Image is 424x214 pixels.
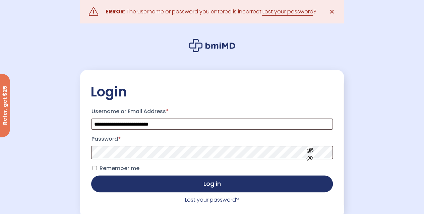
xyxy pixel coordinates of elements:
strong: ERROR [105,8,124,15]
span: ✕ [329,7,335,16]
label: Password [91,134,332,144]
input: Remember me [93,166,97,170]
a: Lost your password? [185,196,239,204]
a: Lost your password [262,8,313,16]
h2: Login [90,83,334,100]
button: Log in [91,175,332,192]
label: Username or Email Address [91,106,332,117]
a: ✕ [325,5,339,18]
div: : The username or password you entered is incorrect. ? [105,7,316,16]
button: Show password [291,141,329,164]
span: Remember me [99,164,139,172]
